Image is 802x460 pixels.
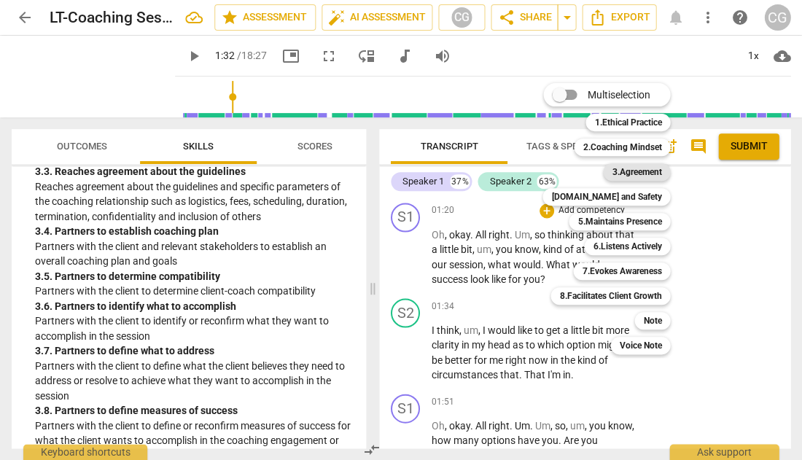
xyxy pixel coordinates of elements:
[582,262,661,280] b: 7.Evokes Awareness
[643,312,661,330] b: Note
[577,213,661,230] b: 5.Maintains Presence
[551,188,661,206] b: [DOMAIN_NAME] and Safety
[612,163,661,181] b: 3.Agreement
[583,139,661,156] b: 2.Coaching Mindset
[594,114,661,131] b: 1.Ethical Practice
[619,337,661,354] b: Voice Note
[593,238,661,255] b: 6.Listens Actively
[559,287,661,305] b: 8.Facilitates Client Growth
[587,87,650,103] span: Multiselection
